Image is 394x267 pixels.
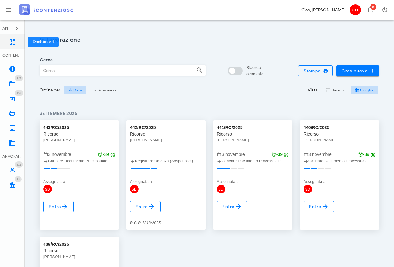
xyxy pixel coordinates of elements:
[17,163,21,167] span: 132
[304,124,329,131] div: 440/RC/2025
[303,68,327,74] span: Stampa
[130,124,156,131] div: 442/RC/2025
[309,203,329,210] span: Entra
[358,151,375,158] div: -39 gg
[130,201,161,212] a: Entra
[130,179,202,185] div: Assegnata a
[15,75,23,81] span: Distintivo
[217,185,225,193] span: SD
[2,53,22,58] div: CONTENZIOSO
[43,158,115,164] div: Caricare Documento Processuale
[246,65,263,77] div: Ricerca avanzata
[43,179,115,185] div: Assegnata a
[17,76,21,80] span: 317
[43,248,115,254] div: Ricorso
[130,158,202,164] div: Registrare Udienza (Sospensiva)
[17,177,20,181] span: 33
[217,137,289,143] div: [PERSON_NAME]
[43,185,52,193] span: SD
[38,57,53,63] label: Cerca
[370,4,376,10] span: Distintivo
[93,87,117,92] span: Scadenza
[43,254,115,260] div: [PERSON_NAME]
[304,179,375,185] div: Assegnata a
[217,151,289,158] div: 3 novembre
[325,87,345,92] span: Elenco
[40,36,379,44] h1: In Lavorazione
[321,86,348,94] button: Elenco
[304,185,312,193] span: SD
[43,137,115,143] div: [PERSON_NAME]
[43,131,115,137] div: Ricorso
[298,65,333,76] button: Stampa
[43,151,115,158] div: 3 novembre
[336,65,379,76] button: Crea nuova
[40,87,60,93] div: Ordina per
[40,65,191,76] input: Cerca
[350,4,361,15] span: SD
[304,131,375,137] div: Ricorso
[19,4,73,15] img: logo-text-2x.png
[130,221,142,225] strong: R.G.R.
[130,131,202,137] div: Ricorso
[89,86,121,94] button: Scadenza
[15,161,23,168] span: Distintivo
[43,201,74,212] a: Entra
[43,241,69,248] div: 439/RC/2025
[2,154,22,159] div: ANAGRAFICA
[301,7,345,13] div: Ciao, [PERSON_NAME]
[135,203,155,210] span: Entra
[308,87,317,93] div: Vista
[43,124,69,131] div: 443/RC/2025
[217,124,243,131] div: 441/RC/2025
[341,68,374,74] span: Crea nuova
[217,201,247,212] a: Entra
[304,158,375,164] div: Caricare Documento Processuale
[98,151,115,158] div: -39 gg
[68,87,82,92] span: Data
[271,151,289,158] div: -39 gg
[130,220,161,226] div: 1818/2025
[64,86,86,94] button: Data
[304,151,375,158] div: 3 novembre
[222,203,242,210] span: Entra
[355,87,374,92] span: Griglia
[15,90,23,96] span: Distintivo
[217,158,289,164] div: Caricare Documento Processuale
[217,179,289,185] div: Assegnata a
[15,176,22,182] span: Distintivo
[217,131,289,137] div: Ricorso
[363,2,377,17] button: Distintivo
[48,203,69,210] span: Entra
[304,137,375,143] div: [PERSON_NAME]
[304,201,334,212] a: Entra
[130,185,139,193] span: SD
[351,86,378,94] button: Griglia
[17,91,21,95] span: 126
[40,110,379,117] h4: settembre 2025
[348,2,363,17] button: SD
[130,137,202,143] div: [PERSON_NAME]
